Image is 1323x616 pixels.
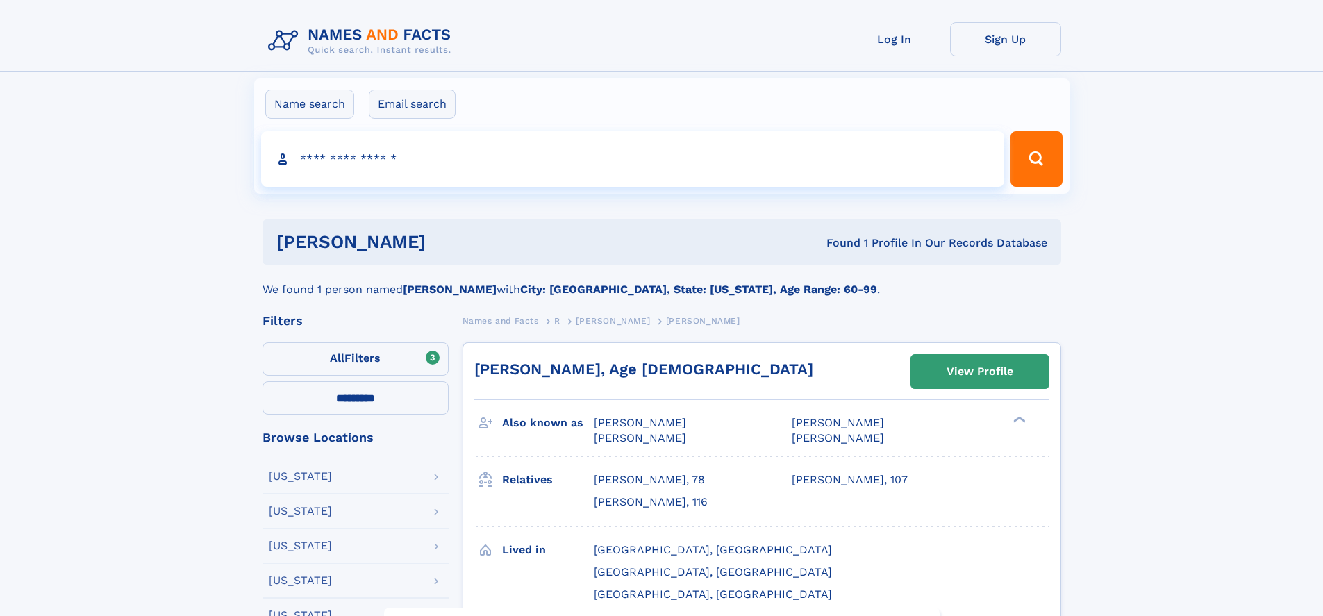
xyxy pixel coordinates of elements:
input: search input [261,131,1005,187]
span: [PERSON_NAME] [792,416,884,429]
b: [PERSON_NAME] [403,283,497,296]
span: [PERSON_NAME] [792,431,884,444]
span: [PERSON_NAME] [594,431,686,444]
span: [PERSON_NAME] [594,416,686,429]
label: Filters [263,342,449,376]
h1: [PERSON_NAME] [276,233,626,251]
a: Names and Facts [463,312,539,329]
label: Email search [369,90,456,119]
a: View Profile [911,355,1049,388]
a: [PERSON_NAME], 116 [594,494,708,510]
a: Sign Up [950,22,1061,56]
div: Filters [263,315,449,327]
img: Logo Names and Facts [263,22,463,60]
h3: Lived in [502,538,594,562]
a: Log In [839,22,950,56]
div: [US_STATE] [269,506,332,517]
a: [PERSON_NAME], 78 [594,472,705,488]
span: R [554,316,560,326]
h3: Also known as [502,411,594,435]
div: View Profile [947,356,1013,388]
a: [PERSON_NAME], 107 [792,472,908,488]
span: All [330,351,344,365]
span: [GEOGRAPHIC_DATA], [GEOGRAPHIC_DATA] [594,565,832,578]
div: We found 1 person named with . [263,265,1061,298]
div: Found 1 Profile In Our Records Database [626,235,1047,251]
span: [PERSON_NAME] [576,316,650,326]
label: Name search [265,90,354,119]
div: [US_STATE] [269,575,332,586]
div: ❯ [1010,415,1026,424]
a: R [554,312,560,329]
div: Browse Locations [263,431,449,444]
div: [US_STATE] [269,540,332,551]
a: [PERSON_NAME] [576,312,650,329]
span: [PERSON_NAME] [666,316,740,326]
span: [GEOGRAPHIC_DATA], [GEOGRAPHIC_DATA] [594,543,832,556]
b: City: [GEOGRAPHIC_DATA], State: [US_STATE], Age Range: 60-99 [520,283,877,296]
span: [GEOGRAPHIC_DATA], [GEOGRAPHIC_DATA] [594,588,832,601]
a: [PERSON_NAME], Age [DEMOGRAPHIC_DATA] [474,360,813,378]
h3: Relatives [502,468,594,492]
div: [US_STATE] [269,471,332,482]
button: Search Button [1010,131,1062,187]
